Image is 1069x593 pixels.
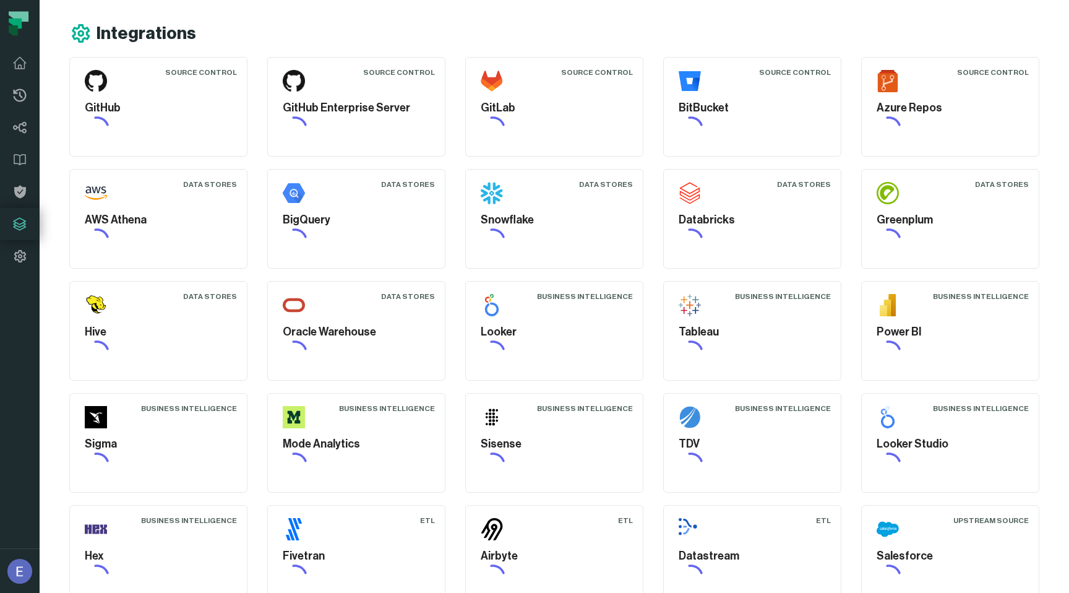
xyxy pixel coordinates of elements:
[85,548,232,565] h5: Hex
[679,70,701,92] img: BitBucket
[283,406,305,428] img: Mode Analytics
[7,559,32,584] img: avatar of Elisheva Lapid
[165,67,237,77] div: Source Control
[141,516,237,526] div: Business Intelligence
[85,324,232,340] h5: Hive
[877,294,899,316] img: Power BI
[877,212,1024,228] h5: Greenplum
[877,324,1024,340] h5: Power BI
[735,292,831,301] div: Business Intelligence
[679,212,826,228] h5: Databricks
[953,516,1029,526] div: Upstream Source
[816,516,831,526] div: ETL
[481,182,503,204] img: Snowflake
[877,100,1024,116] h5: Azure Repos
[381,292,435,301] div: Data Stores
[85,518,107,540] img: Hex
[141,404,237,413] div: Business Intelligence
[283,518,305,540] img: Fivetran
[283,324,430,340] h5: Oracle Warehouse
[481,518,503,540] img: Airbyte
[735,404,831,413] div: Business Intelligence
[679,548,826,565] h5: Datastream
[183,292,237,301] div: Data Stores
[975,180,1029,189] div: Data Stores
[481,70,503,92] img: GitLab
[561,67,633,77] div: Source Control
[679,294,701,316] img: Tableau
[759,67,831,77] div: Source Control
[537,292,633,301] div: Business Intelligence
[679,436,826,452] h5: TDV
[481,100,628,116] h5: GitLab
[679,324,826,340] h5: Tableau
[957,67,1029,77] div: Source Control
[481,436,628,452] h5: Sisense
[283,212,430,228] h5: BigQuery
[420,516,435,526] div: ETL
[283,548,430,565] h5: Fivetran
[679,182,701,204] img: Databricks
[283,70,305,92] img: GitHub Enterprise Server
[877,70,899,92] img: Azure Repos
[183,180,237,189] div: Data Stores
[481,406,503,428] img: Sisense
[283,182,305,204] img: BigQuery
[85,182,107,204] img: AWS Athena
[877,548,1024,565] h5: Salesforce
[283,100,430,116] h5: GitHub Enterprise Server
[85,406,107,428] img: Sigma
[877,182,899,204] img: Greenplum
[85,70,107,92] img: GitHub
[877,518,899,540] img: Salesforce
[481,212,628,228] h5: Snowflake
[679,406,701,428] img: TDV
[381,180,435,189] div: Data Stores
[618,516,633,526] div: ETL
[85,100,232,116] h5: GitHub
[85,294,107,316] img: Hive
[877,436,1024,452] h5: Looker Studio
[97,23,196,45] h1: Integrations
[339,404,435,413] div: Business Intelligence
[679,518,701,540] img: Datastream
[283,436,430,452] h5: Mode Analytics
[537,404,633,413] div: Business Intelligence
[777,180,831,189] div: Data Stores
[679,100,826,116] h5: BitBucket
[85,212,232,228] h5: AWS Athena
[85,436,232,452] h5: Sigma
[481,324,628,340] h5: Looker
[481,548,628,565] h5: Airbyte
[481,294,503,316] img: Looker
[579,180,633,189] div: Data Stores
[283,294,305,316] img: Oracle Warehouse
[877,406,899,428] img: Looker Studio
[363,67,435,77] div: Source Control
[933,404,1029,413] div: Business Intelligence
[933,292,1029,301] div: Business Intelligence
